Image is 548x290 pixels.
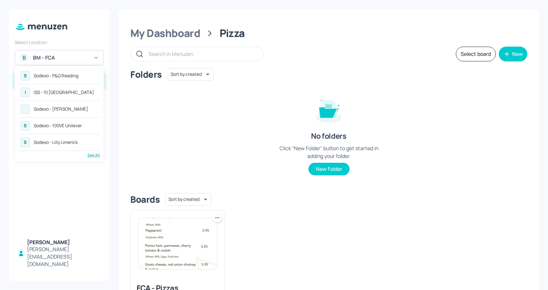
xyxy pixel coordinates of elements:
[34,124,82,128] div: Sodexo - 100VE Unilever
[20,71,30,81] div: S
[20,88,30,97] div: I
[34,74,78,78] div: Sodexo - P&G Reading
[34,107,88,111] div: Sodexo - [PERSON_NAME]
[19,152,100,158] div: See All
[34,140,78,145] div: Sodexo - Lilly Limerick
[34,90,94,95] div: ISS - 10 [GEOGRAPHIC_DATA]
[20,138,30,147] div: S
[20,121,30,131] div: S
